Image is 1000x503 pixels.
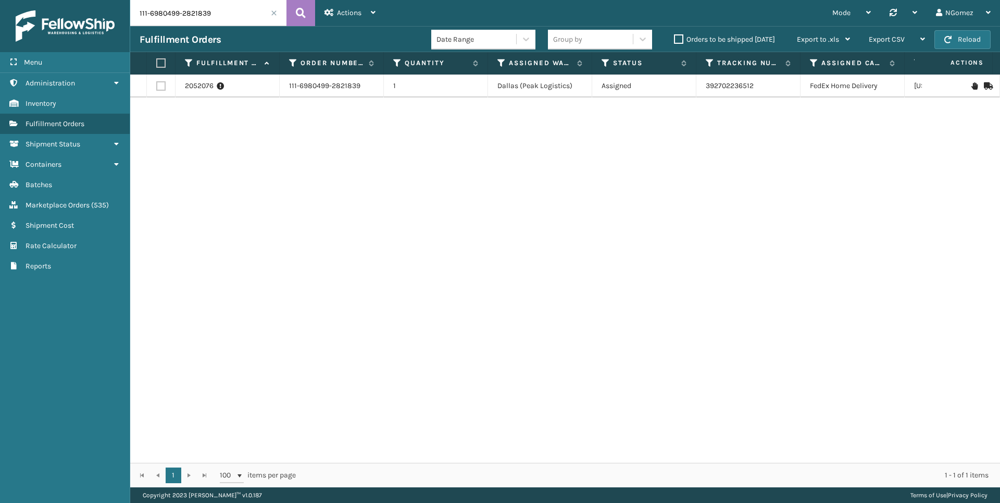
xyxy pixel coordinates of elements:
[16,10,115,42] img: logo
[717,58,780,68] label: Tracking Number
[26,180,52,189] span: Batches
[143,487,262,503] p: Copyright 2023 [PERSON_NAME]™ v 1.0.187
[26,99,56,108] span: Inventory
[934,30,991,49] button: Reload
[26,221,74,230] span: Shipment Cost
[26,119,84,128] span: Fulfillment Orders
[869,35,905,44] span: Export CSV
[91,201,109,210] span: ( 535 )
[26,160,61,169] span: Containers
[196,58,259,68] label: Fulfillment Order Id
[797,35,839,44] span: Export to .xls
[289,81,360,91] a: 111-6980499-2821839
[337,8,361,17] span: Actions
[984,82,990,90] i: Mark as Shipped
[310,470,989,481] div: 1 - 1 of 1 items
[24,58,42,67] span: Menu
[185,81,214,91] a: 2052076
[918,54,990,71] span: Actions
[509,58,572,68] label: Assigned Warehouse
[674,35,775,44] label: Orders to be shipped [DATE]
[220,470,235,481] span: 100
[26,140,80,149] span: Shipment Status
[301,58,364,68] label: Order Number
[405,58,468,68] label: Quantity
[821,58,884,68] label: Assigned Carrier Service
[26,79,75,88] span: Administration
[384,75,488,97] td: 1
[220,468,296,483] span: items per page
[436,34,517,45] div: Date Range
[166,468,181,483] a: 1
[592,75,696,97] td: Assigned
[832,8,851,17] span: Mode
[26,241,77,250] span: Rate Calculator
[488,75,592,97] td: Dallas (Peak Logistics)
[140,33,221,46] h3: Fulfillment Orders
[553,34,582,45] div: Group by
[971,82,978,90] i: On Hold
[613,58,676,68] label: Status
[706,81,754,90] a: 392702236512
[26,201,90,210] span: Marketplace Orders
[26,262,51,271] span: Reports
[801,75,905,97] td: FedEx Home Delivery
